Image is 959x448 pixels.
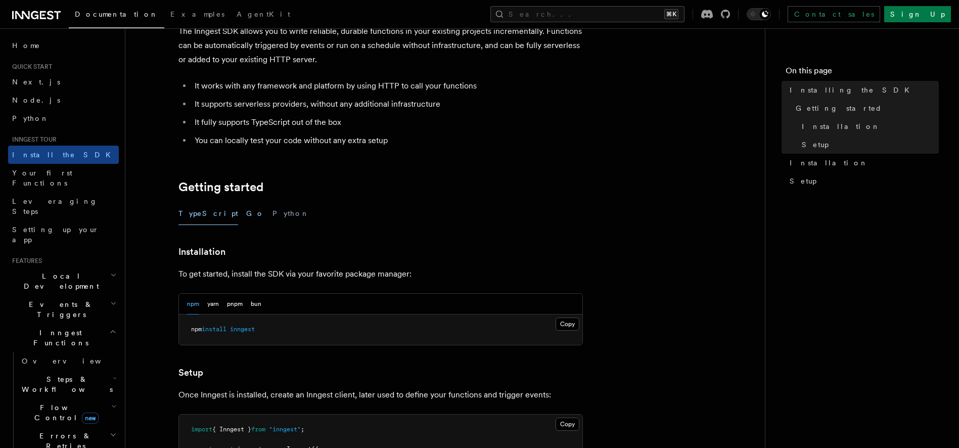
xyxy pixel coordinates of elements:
button: Copy [556,418,579,431]
span: install [202,326,226,333]
a: Install the SDK [8,146,119,164]
span: import [191,426,212,433]
span: Installation [802,121,880,131]
span: new [82,413,99,424]
a: Overview [18,352,119,370]
span: Quick start [8,63,52,71]
p: Once Inngest is installed, create an Inngest client, later used to define your functions and trig... [178,388,583,402]
h4: On this page [786,65,939,81]
span: Features [8,257,42,265]
span: Next.js [12,78,60,86]
a: Setup [798,136,939,154]
span: Getting started [796,103,882,113]
span: Local Development [8,271,110,291]
span: Inngest tour [8,136,57,144]
a: Installing the SDK [786,81,939,99]
span: { Inngest } [212,426,251,433]
span: Flow Control [18,402,111,423]
a: Setup [178,366,203,380]
span: Steps & Workflows [18,374,113,394]
button: npm [187,294,199,315]
a: Getting started [792,99,939,117]
a: Sign Up [884,6,951,22]
span: inngest [230,326,255,333]
span: Installation [790,158,868,168]
button: bun [251,294,261,315]
span: Installing the SDK [790,85,916,95]
span: Home [12,40,40,51]
span: Inngest Functions [8,328,109,348]
span: AgentKit [237,10,290,18]
button: Toggle dark mode [747,8,771,20]
button: Events & Triggers [8,295,119,324]
a: Node.js [8,91,119,109]
button: TypeScript [178,202,238,225]
span: Setting up your app [12,226,99,244]
button: Search...⌘K [490,6,684,22]
li: You can locally test your code without any extra setup [192,133,583,148]
kbd: ⌘K [664,9,678,19]
span: Install the SDK [12,151,117,159]
a: Documentation [69,3,164,28]
a: Installation [178,245,225,259]
p: The Inngest SDK allows you to write reliable, durable functions in your existing projects increme... [178,24,583,67]
span: Node.js [12,96,60,104]
span: ; [301,426,304,433]
a: AgentKit [231,3,296,27]
p: To get started, install the SDK via your favorite package manager: [178,267,583,281]
button: Flow Controlnew [18,398,119,427]
a: Python [8,109,119,127]
button: yarn [207,294,219,315]
button: Python [272,202,309,225]
li: It supports serverless providers, without any additional infrastructure [192,97,583,111]
li: It fully supports TypeScript out of the box [192,115,583,129]
a: Installation [786,154,939,172]
a: Examples [164,3,231,27]
a: Next.js [8,73,119,91]
span: Leveraging Steps [12,197,98,215]
a: Setting up your app [8,220,119,249]
a: Leveraging Steps [8,192,119,220]
button: Copy [556,318,579,331]
a: Contact sales [788,6,880,22]
a: Getting started [178,180,263,194]
span: Your first Functions [12,169,72,187]
span: Overview [22,357,126,365]
button: pnpm [227,294,243,315]
a: Installation [798,117,939,136]
span: Python [12,114,49,122]
span: "inngest" [269,426,301,433]
button: Local Development [8,267,119,295]
span: Setup [790,176,816,186]
button: Go [246,202,264,225]
a: Home [8,36,119,55]
span: Documentation [75,10,158,18]
span: from [251,426,265,433]
a: Setup [786,172,939,190]
span: npm [191,326,202,333]
a: Your first Functions [8,164,119,192]
span: Setup [802,140,829,150]
span: Events & Triggers [8,299,110,320]
button: Steps & Workflows [18,370,119,398]
span: Examples [170,10,224,18]
button: Inngest Functions [8,324,119,352]
li: It works with any framework and platform by using HTTP to call your functions [192,79,583,93]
